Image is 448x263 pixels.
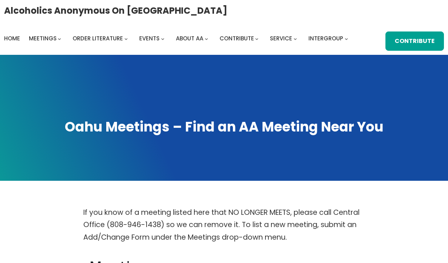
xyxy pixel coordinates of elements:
button: Contribute submenu [255,37,258,40]
button: Events submenu [161,37,164,40]
a: Alcoholics Anonymous on [GEOGRAPHIC_DATA] [4,3,227,19]
h1: Oahu Meetings – Find an AA Meeting Near You [7,118,441,136]
button: Order Literature submenu [124,37,128,40]
a: Contribute [220,33,254,44]
span: About AA [176,34,203,42]
button: Service submenu [294,37,297,40]
button: About AA submenu [205,37,208,40]
span: Intergroup [308,34,343,42]
button: Intergroup submenu [345,37,348,40]
a: Service [270,33,292,44]
span: Home [4,34,20,42]
span: Order Literature [73,34,123,42]
a: Intergroup [308,33,343,44]
a: Home [4,33,20,44]
p: If you know of a meeting listed here that NO LONGER MEETS, please call Central Office (808-946-14... [83,206,365,244]
span: Service [270,34,292,42]
nav: Intergroup [4,33,351,44]
span: Meetings [29,34,57,42]
a: Events [139,33,160,44]
span: Events [139,34,160,42]
a: About AA [176,33,203,44]
button: Meetings submenu [58,37,61,40]
span: Contribute [220,34,254,42]
a: Contribute [385,31,444,51]
a: Meetings [29,33,57,44]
